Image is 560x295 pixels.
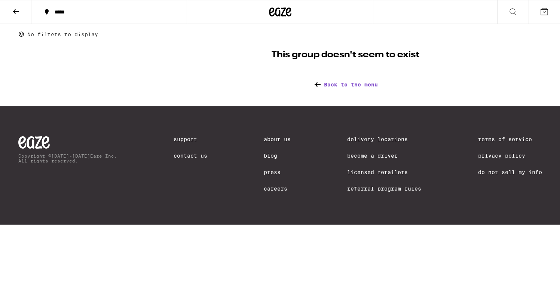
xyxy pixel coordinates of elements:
[264,153,291,159] a: Blog
[174,136,207,142] a: Support
[272,49,419,61] p: This group doesn't seem to exist
[264,169,291,175] a: Press
[347,136,421,142] a: Delivery Locations
[264,136,291,142] a: About Us
[512,273,553,291] iframe: Opens a widget where you can find more information
[347,186,421,192] a: Referral Program Rules
[18,153,117,163] p: Copyright © [DATE]-[DATE] Eaze Inc. All rights reserved.
[264,186,291,192] a: Careers
[324,82,378,88] span: Back to the menu
[478,169,542,175] a: Do Not Sell My Info
[174,153,207,159] a: Contact Us
[27,31,98,37] p: No filters to display
[347,153,421,159] a: Become a Driver
[347,169,421,175] a: Licensed Retailers
[478,153,542,159] a: Privacy Policy
[313,80,378,89] a: Back to the menu
[478,136,542,142] a: Terms of Service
